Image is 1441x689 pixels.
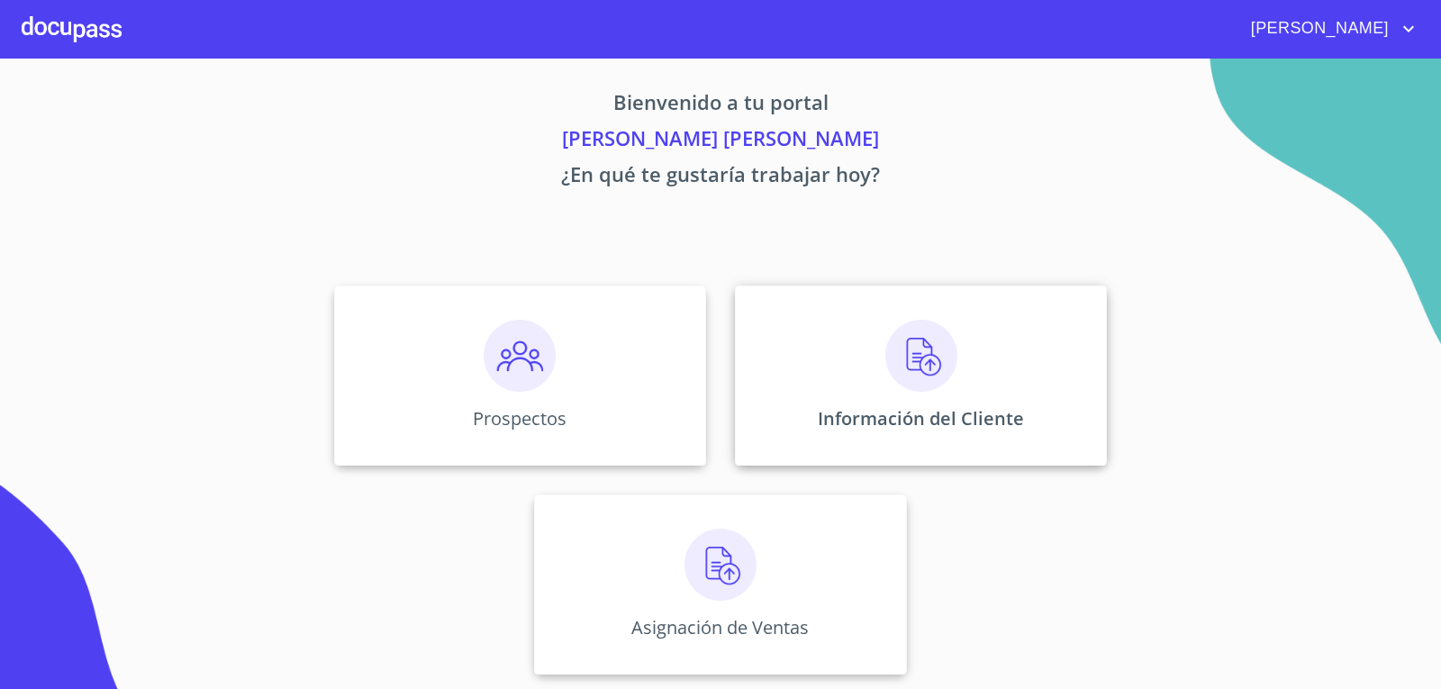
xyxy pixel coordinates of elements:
[473,406,566,431] p: Prospectos
[166,159,1275,195] p: ¿En qué te gustaría trabajar hoy?
[885,320,957,392] img: carga.png
[484,320,556,392] img: prospectos.png
[1237,14,1398,43] span: [PERSON_NAME]
[631,615,809,639] p: Asignación de Ventas
[1237,14,1419,43] button: account of current user
[166,123,1275,159] p: [PERSON_NAME] [PERSON_NAME]
[684,529,757,601] img: carga.png
[818,406,1024,431] p: Información del Cliente
[166,87,1275,123] p: Bienvenido a tu portal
